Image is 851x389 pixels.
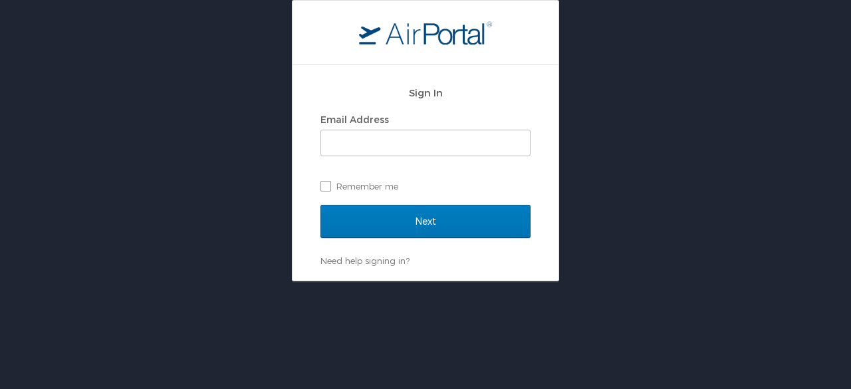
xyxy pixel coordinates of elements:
a: Need help signing in? [320,255,410,266]
input: Next [320,205,531,238]
h2: Sign In [320,85,531,100]
img: logo [359,21,492,45]
label: Email Address [320,114,389,125]
label: Remember me [320,176,531,196]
